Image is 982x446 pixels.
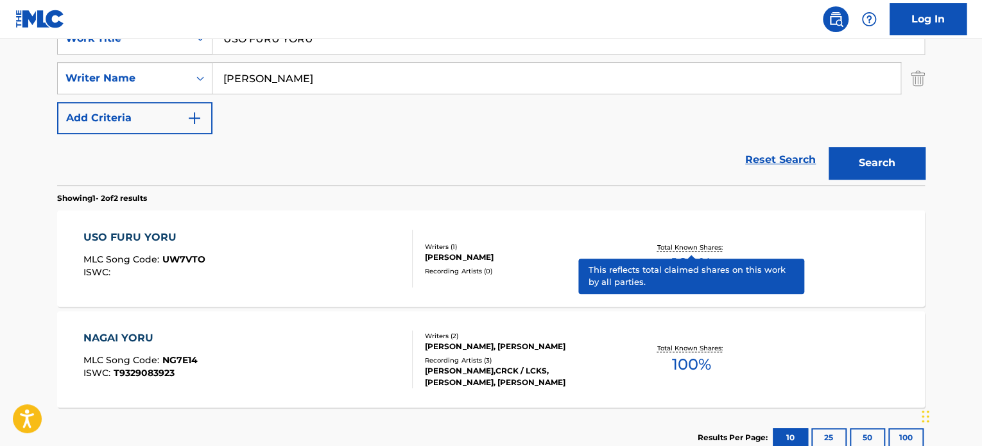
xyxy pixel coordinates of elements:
[57,210,925,307] a: USO FURU YORUMLC Song Code:UW7VTOISWC:Writers (1)[PERSON_NAME]Recording Artists (0)Total Known Sh...
[671,252,711,275] span: 100 %
[890,3,967,35] a: Log In
[657,343,725,353] p: Total Known Shares:
[829,147,925,179] button: Search
[425,266,619,276] div: Recording Artists ( 0 )
[57,102,212,134] button: Add Criteria
[425,365,619,388] div: [PERSON_NAME],CRCK / LCKS, [PERSON_NAME], [PERSON_NAME]
[861,12,877,27] img: help
[57,193,147,204] p: Showing 1 - 2 of 2 results
[65,31,181,46] div: Work Title
[83,354,162,366] span: MLC Song Code :
[657,243,725,252] p: Total Known Shares:
[922,397,929,436] div: Drag
[83,230,205,245] div: USO FURU YORU
[15,10,65,28] img: MLC Logo
[83,330,198,346] div: NAGAI YORU
[856,6,882,32] div: Help
[162,253,205,265] span: UW7VTO
[83,253,162,265] span: MLC Song Code :
[425,331,619,341] div: Writers ( 2 )
[114,367,175,379] span: T9329083923
[671,353,711,376] span: 100 %
[425,356,619,365] div: Recording Artists ( 3 )
[698,432,771,443] p: Results Per Page:
[83,266,114,278] span: ISWC :
[425,252,619,263] div: [PERSON_NAME]
[57,311,925,407] a: NAGAI YORUMLC Song Code:NG7E14ISWC:T9329083923Writers (2)[PERSON_NAME], [PERSON_NAME]Recording Ar...
[162,354,198,366] span: NG7E14
[823,6,848,32] a: Public Search
[83,367,114,379] span: ISWC :
[57,22,925,185] form: Search Form
[187,110,202,126] img: 9d2ae6d4665cec9f34b9.svg
[739,146,822,174] a: Reset Search
[425,242,619,252] div: Writers ( 1 )
[918,384,982,446] iframe: Chat Widget
[828,12,843,27] img: search
[425,341,619,352] div: [PERSON_NAME], [PERSON_NAME]
[911,62,925,94] img: Delete Criterion
[65,71,181,86] div: Writer Name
